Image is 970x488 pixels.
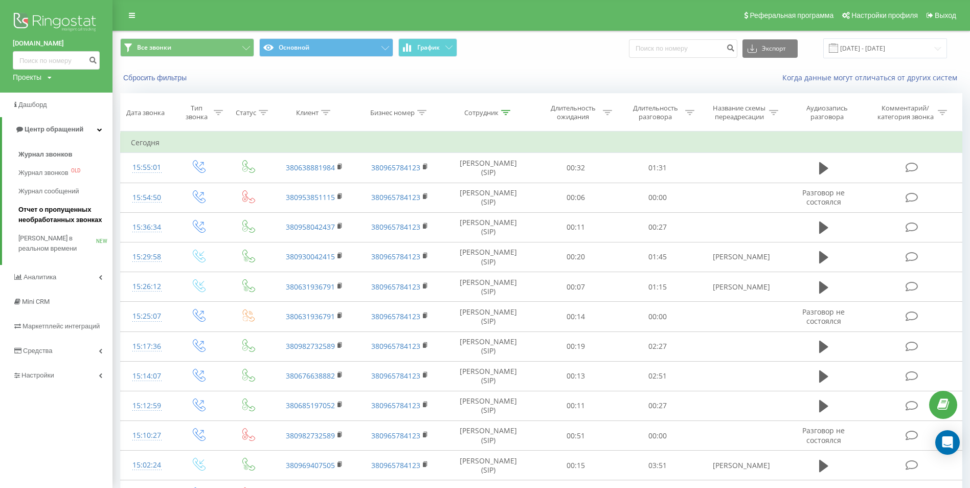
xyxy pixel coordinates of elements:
div: 15:12:59 [131,396,163,416]
div: 15:36:34 [131,217,163,237]
div: 15:02:24 [131,455,163,475]
div: Аудиозапись разговора [794,104,861,121]
div: Тип звонка [182,104,211,121]
span: Все звонки [137,43,171,52]
img: Ringostat logo [13,10,100,36]
a: Журнал звонков [18,145,112,164]
div: 15:17:36 [131,337,163,357]
span: Центр обращений [25,125,83,133]
td: [PERSON_NAME] (SIP) [442,391,534,420]
a: 380965784123 [371,163,420,172]
button: Основной [259,38,393,57]
a: 380965784123 [371,282,420,292]
a: Когда данные могут отличаться от других систем [782,73,962,82]
td: 00:14 [534,302,617,331]
td: 00:32 [534,153,617,183]
a: 380965784123 [371,341,420,351]
a: 380676638882 [286,371,335,381]
a: 380982732589 [286,431,335,440]
span: Маркетплейс интеграций [22,322,100,330]
a: 380685197052 [286,401,335,410]
div: Статус [236,108,256,117]
td: Сегодня [121,132,962,153]
td: 00:27 [617,212,699,242]
span: Журнал сообщений [18,186,79,196]
div: 15:25:07 [131,306,163,326]
div: Сотрудник [464,108,499,117]
a: Журнал сообщений [18,182,112,201]
td: 00:00 [617,302,699,331]
td: 00:19 [534,331,617,361]
div: Бизнес номер [370,108,415,117]
a: 380965784123 [371,192,420,202]
span: График [417,44,440,51]
td: 00:51 [534,421,617,451]
td: [PERSON_NAME] (SIP) [442,153,534,183]
a: 380965784123 [371,460,420,470]
span: Настройки [21,371,54,379]
td: 03:51 [617,451,699,480]
div: Open Intercom Messenger [935,430,960,455]
td: 00:27 [617,391,699,420]
a: Журнал звонковOLD [18,164,112,182]
input: Поиск по номеру [629,39,737,58]
div: 15:29:58 [131,247,163,267]
span: Журнал звонков [18,168,69,178]
td: [PERSON_NAME] [699,451,784,480]
td: [PERSON_NAME] (SIP) [442,272,534,302]
a: 380631936791 [286,312,335,321]
td: 00:11 [534,212,617,242]
span: Настройки профиля [851,11,918,19]
span: Разговор не состоялся [802,307,845,326]
span: Разговор не состоялся [802,426,845,445]
a: 380965784123 [371,371,420,381]
a: 380638881984 [286,163,335,172]
a: 380953851115 [286,192,335,202]
button: Сбросить фильтры [120,73,192,82]
span: [PERSON_NAME] в реальном времени [18,233,96,254]
div: Длительность разговора [628,104,683,121]
a: 380982732589 [286,341,335,351]
div: Дата звонка [126,108,165,117]
span: Журнал звонков [18,149,72,160]
td: [PERSON_NAME] (SIP) [442,421,534,451]
a: 380958042437 [286,222,335,232]
div: Клиент [296,108,319,117]
button: Экспорт [742,39,798,58]
a: [DOMAIN_NAME] [13,38,100,49]
td: 00:00 [617,421,699,451]
td: 00:11 [534,391,617,420]
span: Реферальная программа [750,11,833,19]
span: Аналитика [24,273,56,281]
div: Название схемы переадресации [712,104,766,121]
span: Mini CRM [22,298,50,305]
a: 380969407505 [286,460,335,470]
span: Дашборд [18,101,47,108]
td: [PERSON_NAME] (SIP) [442,183,534,212]
div: 15:26:12 [131,277,163,297]
td: 00:00 [617,183,699,212]
td: [PERSON_NAME] (SIP) [442,302,534,331]
span: Разговор не состоялся [802,188,845,207]
td: [PERSON_NAME] (SIP) [442,212,534,242]
td: 00:07 [534,272,617,302]
td: 01:31 [617,153,699,183]
a: 380965784123 [371,222,420,232]
span: Отчет о пропущенных необработанных звонках [18,205,107,225]
td: [PERSON_NAME] (SIP) [442,242,534,272]
td: 01:15 [617,272,699,302]
td: 02:27 [617,331,699,361]
button: Все звонки [120,38,254,57]
td: [PERSON_NAME] [699,272,784,302]
a: 380965784123 [371,431,420,440]
a: Отчет о пропущенных необработанных звонках [18,201,112,229]
td: 00:20 [534,242,617,272]
button: График [398,38,457,57]
a: 380965784123 [371,401,420,410]
div: Комментарий/категория звонка [875,104,935,121]
span: Средства [23,347,53,354]
a: 380631936791 [286,282,335,292]
a: [PERSON_NAME] в реальном времениNEW [18,229,112,258]
a: 380930042415 [286,252,335,261]
a: Центр обращений [2,117,112,142]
